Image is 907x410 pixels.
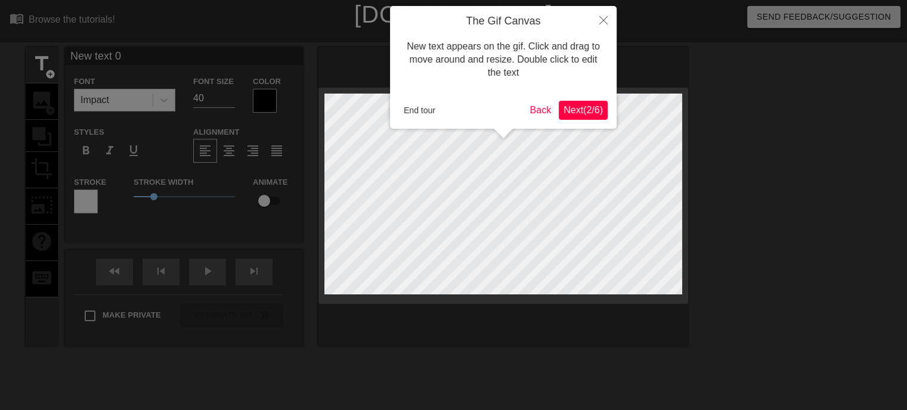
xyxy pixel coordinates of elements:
[564,105,603,115] span: Next ( 2 / 6 )
[399,28,608,92] div: New text appears on the gif. Click and drag to move around and resize. Double click to edit the text
[399,15,608,28] h4: The Gif Canvas
[559,101,608,120] button: Next
[590,6,617,33] button: Close
[399,101,440,119] button: End tour
[525,101,556,120] button: Back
